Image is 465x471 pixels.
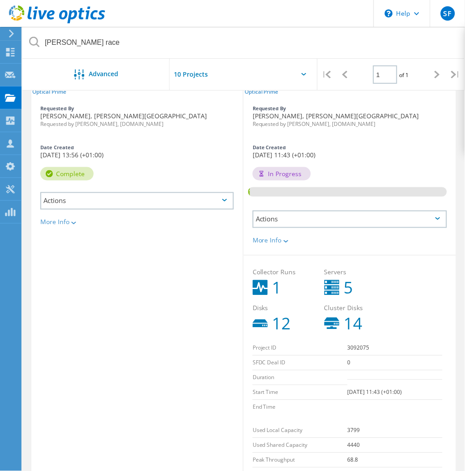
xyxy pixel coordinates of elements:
div: Requested By [40,106,234,111]
div: More Info [40,219,234,225]
td: Peak Throughput [253,453,348,468]
span: Cluster Disks [324,305,387,311]
span: Requested by [PERSON_NAME], [DOMAIN_NAME] [40,121,234,127]
div: [DATE] 13:56 (+01:00) [31,140,243,163]
div: In Progress [253,167,311,181]
div: Requested By [253,106,447,111]
div: Date Created [40,145,234,150]
td: 0 [348,356,443,371]
td: Used Shared Capacity [253,438,348,453]
td: Duration [253,371,348,385]
td: Used Local Capacity [253,423,348,438]
span: SF [443,10,452,17]
td: End Time [253,400,348,415]
div: [DATE] 11:43 (+01:00) [244,140,456,163]
td: SFDC Deal ID [253,356,348,371]
div: Actions [253,211,447,228]
span: Advanced [89,71,118,77]
td: 3799 [348,423,443,438]
b: 12 [272,316,291,332]
div: [PERSON_NAME], [PERSON_NAME][GEOGRAPHIC_DATA] [31,101,243,131]
span: of 1 [400,71,409,79]
td: 68.8 [348,453,443,468]
div: More Info [253,238,447,244]
div: Date Created [253,145,447,150]
span: Requested by [PERSON_NAME], [DOMAIN_NAME] [253,121,447,127]
div: Actions [40,192,234,210]
svg: \n [385,9,393,17]
td: [DATE] 11:43 (+01:00) [348,385,443,400]
div: Complete [40,167,94,181]
div: | [447,59,465,91]
b: 5 [344,280,353,296]
span: 1% [248,187,250,195]
td: 3092075 [348,341,443,356]
span: Servers [324,269,387,276]
div: [PERSON_NAME], [PERSON_NAME][GEOGRAPHIC_DATA] [244,101,456,131]
div: | [318,59,336,91]
td: Project ID [253,341,348,356]
a: Live Optics Dashboard [9,19,105,25]
span: Optical Prime [32,89,66,95]
b: 14 [344,316,363,332]
td: Start Time [253,385,348,400]
td: 4440 [348,438,443,453]
span: Disks [253,305,315,311]
b: 1 [272,280,282,296]
span: Collector Runs [253,269,315,276]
